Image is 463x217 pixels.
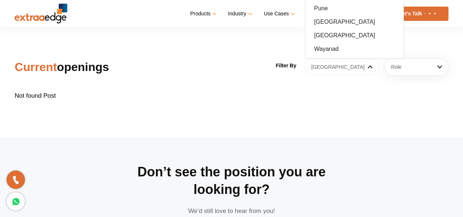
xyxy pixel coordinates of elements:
[15,58,152,76] h2: openings
[15,60,57,74] span: Current
[122,206,341,216] p: We’d still love to hear from you!
[385,59,448,75] a: Role
[305,15,404,29] a: [GEOGRAPHIC_DATA]
[264,8,294,19] a: Use Cases
[15,83,448,108] table: Not found Post
[276,60,296,71] label: Filter By
[305,1,404,15] a: Pune
[305,42,404,56] a: Wayanad
[190,8,215,19] a: Products
[305,59,379,75] a: [GEOGRAPHIC_DATA]
[122,163,341,198] h2: Don’t see the position you are looking for?
[305,29,404,42] a: [GEOGRAPHIC_DATA]
[388,7,448,21] a: Let’s Talk
[228,8,251,19] a: Industry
